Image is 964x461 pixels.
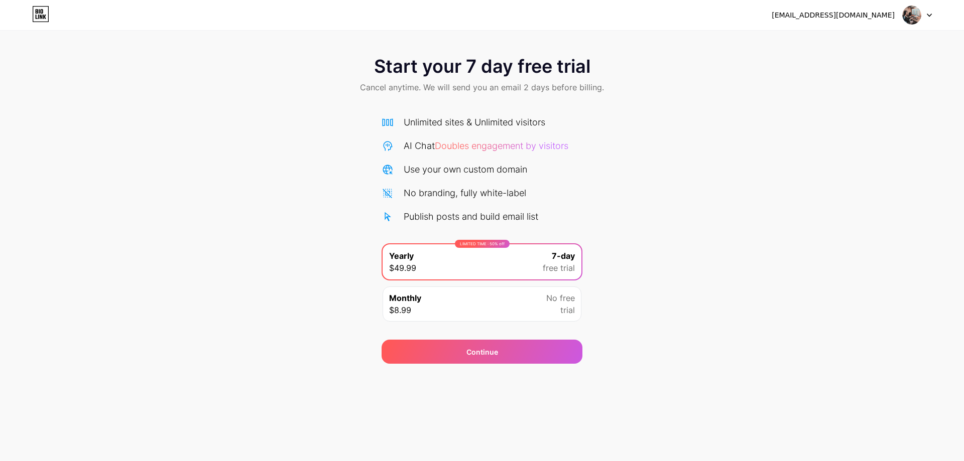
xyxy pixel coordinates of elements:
div: Continue [466,347,498,357]
span: Cancel anytime. We will send you an email 2 days before billing. [360,81,604,93]
span: trial [560,304,575,316]
span: Doubles engagement by visitors [435,140,568,151]
div: AI Chat [404,139,568,152]
div: No branding, fully white-label [404,186,526,200]
div: Unlimited sites & Unlimited visitors [404,115,545,129]
div: LIMITED TIME : 50% off [455,240,510,248]
img: Selvi Mayang [902,6,921,25]
span: Yearly [389,250,414,262]
span: $8.99 [389,304,411,316]
div: Publish posts and build email list [404,210,538,223]
span: free trial [543,262,575,274]
div: Use your own custom domain [404,163,527,176]
span: No free [546,292,575,304]
span: Start your 7 day free trial [374,56,590,76]
div: [EMAIL_ADDRESS][DOMAIN_NAME] [772,10,895,21]
span: Monthly [389,292,421,304]
span: $49.99 [389,262,416,274]
span: 7-day [552,250,575,262]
